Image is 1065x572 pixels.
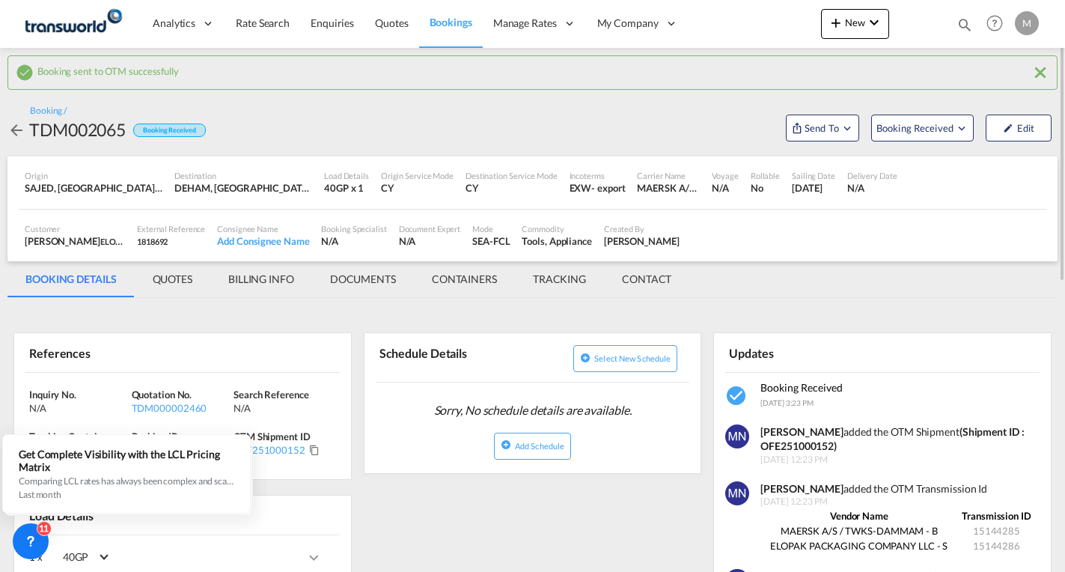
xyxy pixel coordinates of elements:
[760,496,1035,508] span: [DATE] 12:23 PM
[876,121,955,136] span: Booking Received
[210,261,312,297] md-tab-item: BILLING INFO
[515,441,564,451] span: Add Schedule
[16,64,34,82] md-icon: icon-checkbox-marked-circle
[570,181,592,195] div: EXW
[725,425,749,448] img: WDOpXAAAAAZJREFUAwDjAcV57D4FHAAAAABJRU5ErkJggg==
[827,16,883,28] span: New
[132,430,179,442] span: Booking ID
[174,181,312,195] div: DEHAM, Hamburg, Germany, Western Europe, Europe
[847,170,897,181] div: Delivery Date
[830,510,888,522] strong: Vendor Name
[22,7,123,40] img: 1a84b2306ded11f09c1219774cd0a0fe.png
[580,353,591,363] md-icon: icon-plus-circle
[472,234,510,248] div: SEA-FCL
[234,401,332,415] div: N/A
[234,443,305,457] div: OFE251000152
[29,401,128,415] div: N/A
[15,15,298,31] body: Editor, editor4
[956,16,973,39] div: icon-magnify
[234,389,308,401] span: Search Reference
[135,261,210,297] md-tab-item: QUOTES
[132,389,192,401] span: Quotation No.
[786,115,859,142] button: Open demo menu
[573,345,677,372] button: icon-plus-circleSelect new schedule
[236,16,290,29] span: Rate Search
[493,16,557,31] span: Manage Rates
[751,170,780,181] div: Rollable
[311,16,354,29] span: Enquiries
[324,181,369,195] div: 40GP x 1
[37,61,179,77] span: Booking sent to OTM successfully
[760,381,843,394] span: Booking Received
[312,261,414,297] md-tab-item: DOCUMENTS
[594,353,671,363] span: Select new schedule
[100,235,238,247] span: ELOPAK PACKAGING COMPANY LLC
[637,170,700,181] div: Carrier Name
[792,181,835,195] div: 4 Oct 2025
[7,121,25,139] md-icon: icon-arrow-left
[466,181,558,195] div: CY
[871,115,974,142] button: Open demo menu
[217,234,309,248] div: Add Consignee Name
[381,181,454,195] div: CY
[376,339,530,376] div: Schedule Details
[725,384,749,408] md-icon: icon-checkbox-marked-circle
[865,13,883,31] md-icon: icon-chevron-down
[375,16,408,29] span: Quotes
[982,10,1007,36] span: Help
[381,170,454,181] div: Origin Service Mode
[29,430,111,442] span: Tracking Container
[30,105,67,118] div: Booking /
[604,223,680,234] div: Created By
[760,482,843,495] strong: [PERSON_NAME]
[957,523,1035,538] td: 15144285
[137,223,205,234] div: External Reference
[604,261,689,297] md-tab-item: CONTACT
[133,124,205,138] div: Booking Received
[591,181,625,195] div: - export
[174,170,312,181] div: Destination
[29,118,126,142] div: TDM002065
[472,223,510,234] div: Mode
[522,234,591,248] div: Tools, Appliance
[7,118,29,142] div: icon-arrow-left
[751,181,780,195] div: No
[712,170,738,181] div: Voyage
[305,549,323,567] md-icon: icons/ic_keyboard_arrow_right_black_24px.svg
[982,10,1015,37] div: Help
[25,223,125,234] div: Customer
[515,261,604,297] md-tab-item: TRACKING
[760,425,843,438] strong: [PERSON_NAME]
[1003,123,1013,133] md-icon: icon-pencil
[760,538,957,553] td: ELOPAK PACKAGING COMPANY LLC - S
[29,389,76,401] span: Inquiry No.
[725,339,879,365] div: Updates
[522,223,591,234] div: Commodity
[760,425,1035,454] div: added the OTM Shipment
[760,454,1035,466] span: [DATE] 12:23 PM
[501,439,511,450] md-icon: icon-plus-circle
[7,261,135,297] md-tab-item: BOOKING DETAILS
[956,16,973,33] md-icon: icon-magnify
[137,237,168,246] span: 1818692
[321,223,386,234] div: Booking Specialist
[962,510,1031,522] strong: Transmission ID
[414,261,515,297] md-tab-item: CONTAINERS
[847,181,897,195] div: N/A
[324,170,369,181] div: Load Details
[712,181,738,195] div: N/A
[25,234,125,248] div: [PERSON_NAME]
[760,523,957,538] td: MAERSK A/S / TWKS-DAMMAM - B
[25,170,162,181] div: Origin
[428,396,638,425] span: Sorry, No schedule details are available.
[570,170,626,181] div: Incoterms
[957,538,1035,553] td: 15144286
[827,13,845,31] md-icon: icon-plus 400-fg
[132,401,231,415] div: TDM000002460
[494,433,571,460] button: icon-plus-circleAdd Schedule
[803,121,840,136] span: Send To
[399,223,461,234] div: Document Expert
[25,181,162,195] div: SAJED, Jeddah, Saudi Arabia, Middle East, Middle East
[1031,64,1049,82] md-icon: icon-close
[760,481,1035,496] div: added the OTM Transmission Id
